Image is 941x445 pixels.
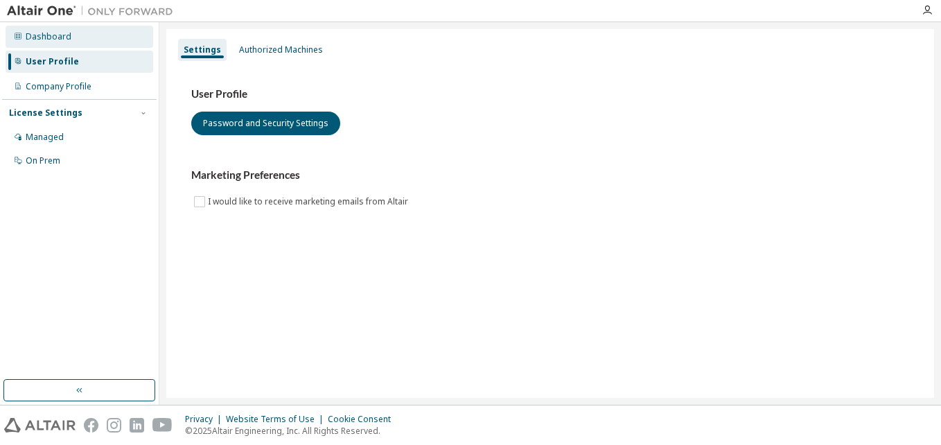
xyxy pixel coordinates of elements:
img: instagram.svg [107,418,121,433]
div: Cookie Consent [328,414,399,425]
div: Managed [26,132,64,143]
div: Settings [184,44,221,55]
div: Company Profile [26,81,91,92]
div: Authorized Machines [239,44,323,55]
h3: Marketing Preferences [191,168,909,182]
div: On Prem [26,155,60,166]
img: facebook.svg [84,418,98,433]
img: youtube.svg [152,418,173,433]
img: linkedin.svg [130,418,144,433]
img: Altair One [7,4,180,18]
p: © 2025 Altair Engineering, Inc. All Rights Reserved. [185,425,399,437]
div: User Profile [26,56,79,67]
div: Privacy [185,414,226,425]
div: Website Terms of Use [226,414,328,425]
div: License Settings [9,107,82,119]
h3: User Profile [191,87,909,101]
button: Password and Security Settings [191,112,340,135]
label: I would like to receive marketing emails from Altair [208,193,411,210]
img: altair_logo.svg [4,418,76,433]
div: Dashboard [26,31,71,42]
